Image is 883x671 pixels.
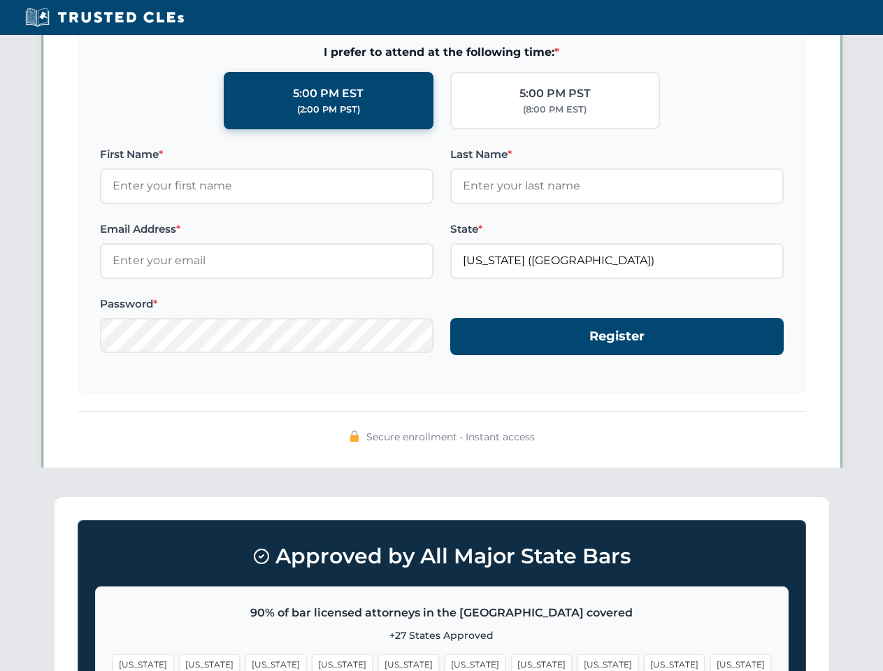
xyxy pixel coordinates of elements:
[297,103,360,117] div: (2:00 PM PST)
[113,604,771,622] p: 90% of bar licensed attorneys in the [GEOGRAPHIC_DATA] covered
[100,43,784,62] span: I prefer to attend at the following time:
[21,7,188,28] img: Trusted CLEs
[293,85,364,103] div: 5:00 PM EST
[95,537,789,575] h3: Approved by All Major State Bars
[450,221,784,238] label: State
[100,146,433,163] label: First Name
[519,85,591,103] div: 5:00 PM PST
[349,431,360,442] img: 🔒
[450,168,784,203] input: Enter your last name
[450,146,784,163] label: Last Name
[450,318,784,355] button: Register
[450,243,784,278] input: Florida (FL)
[366,429,535,445] span: Secure enrollment • Instant access
[113,628,771,643] p: +27 States Approved
[100,296,433,312] label: Password
[523,103,587,117] div: (8:00 PM EST)
[100,243,433,278] input: Enter your email
[100,168,433,203] input: Enter your first name
[100,221,433,238] label: Email Address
